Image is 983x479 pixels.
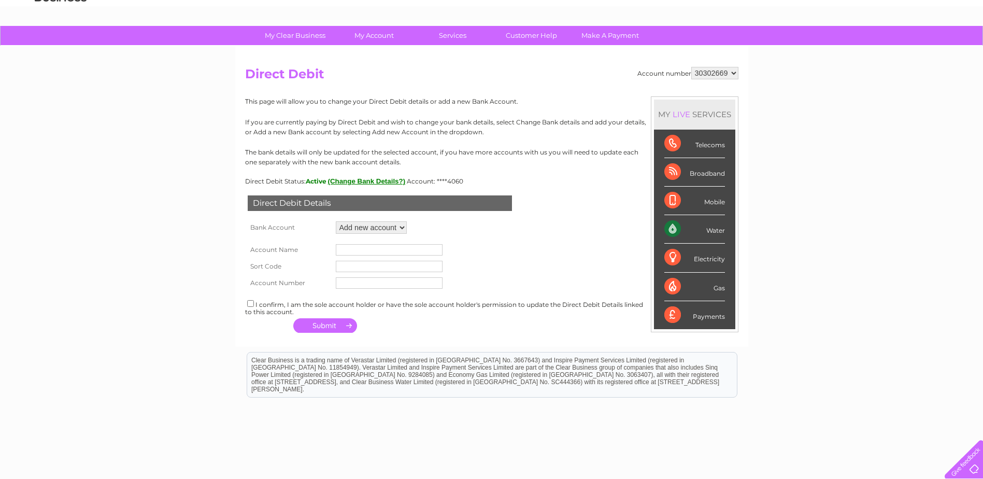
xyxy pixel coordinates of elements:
th: Sort Code [245,258,333,275]
a: Telecoms [856,44,887,52]
div: Direct Debit Details [248,195,512,211]
a: Make A Payment [567,26,653,45]
a: My Account [331,26,417,45]
div: Water [664,215,725,244]
p: This page will allow you to change your Direct Debit details or add a new Bank Account. [245,96,738,106]
a: 0333 014 3131 [788,5,859,18]
div: Direct Debit Status: [245,177,738,185]
div: Telecoms [664,130,725,158]
div: LIVE [671,109,692,119]
div: Account number [637,67,738,79]
div: Gas [664,273,725,301]
p: The bank details will only be updated for the selected account, if you have more accounts with us... [245,147,738,167]
div: I confirm, I am the sole account holder or have the sole account holder's permission to update th... [245,299,738,316]
a: Blog [893,44,908,52]
th: Account Number [245,275,333,291]
th: Account Name [245,242,333,258]
a: Log out [949,44,973,52]
th: Bank Account [245,219,333,236]
button: (Change Bank Details?) [328,177,406,185]
div: Payments [664,301,725,329]
div: Clear Business is a trading name of Verastar Limited (registered in [GEOGRAPHIC_DATA] No. 3667643... [247,6,737,50]
a: Services [410,26,495,45]
h2: Direct Debit [245,67,738,87]
p: If you are currently paying by Direct Debit and wish to change your bank details, select Change B... [245,117,738,137]
a: Water [801,44,820,52]
div: Mobile [664,187,725,215]
a: My Clear Business [252,26,338,45]
span: Active [306,177,326,185]
a: Energy [827,44,849,52]
a: Contact [914,44,939,52]
div: Broadband [664,158,725,187]
a: Customer Help [489,26,574,45]
div: MY SERVICES [654,100,735,129]
div: Electricity [664,244,725,272]
img: logo.png [34,27,87,59]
